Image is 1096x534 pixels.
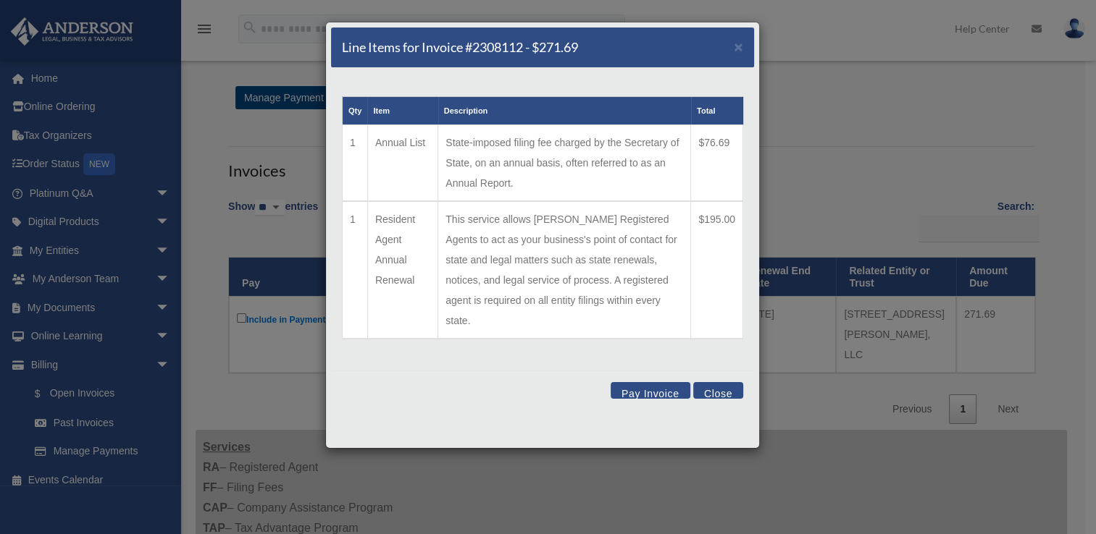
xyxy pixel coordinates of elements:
td: 1 [343,125,368,202]
span: × [734,38,743,55]
td: This service allows [PERSON_NAME] Registered Agents to act as your business's point of contact fo... [438,201,691,339]
h5: Line Items for Invoice #2308112 - $271.69 [342,38,578,56]
th: Description [438,97,691,125]
td: $195.00 [691,201,743,339]
th: Total [691,97,743,125]
td: 1 [343,201,368,339]
td: State-imposed filing fee charged by the Secretary of State, on an annual basis, often referred to... [438,125,691,202]
td: $76.69 [691,125,743,202]
button: Close [734,39,743,54]
button: Pay Invoice [611,382,690,399]
th: Item [367,97,438,125]
td: Resident Agent Annual Renewal [367,201,438,339]
button: Close [693,382,743,399]
th: Qty [343,97,368,125]
td: Annual List [367,125,438,202]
